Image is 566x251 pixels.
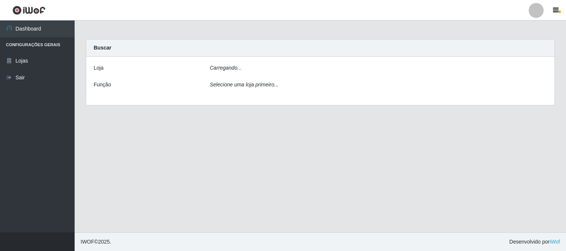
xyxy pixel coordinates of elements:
[81,239,94,245] span: IWOF
[12,6,46,15] img: CoreUI Logo
[81,238,111,246] span: © 2025 .
[94,45,111,51] strong: Buscar
[94,81,111,89] label: Função
[509,238,560,246] span: Desenvolvido por
[210,65,242,71] i: Carregando...
[94,64,103,72] label: Loja
[210,82,278,88] i: Selecione uma loja primeiro...
[550,239,560,245] a: iWof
